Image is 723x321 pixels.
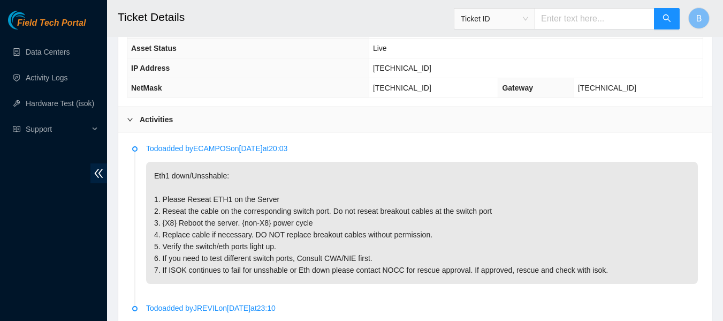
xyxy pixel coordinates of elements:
[146,302,698,314] p: Todo added by JREVIL on [DATE] at 23:10
[663,14,671,24] span: search
[127,116,133,123] span: right
[373,84,431,92] span: [TECHNICAL_ID]
[146,162,698,284] p: Eth1 down/Unsshable: 1. Please Reseat ETH1 on the Server 2. Reseat the cable on the corresponding...
[13,125,20,133] span: read
[131,84,162,92] span: NetMask
[578,84,636,92] span: [TECHNICAL_ID]
[8,11,54,29] img: Akamai Technologies
[373,44,387,53] span: Live
[17,18,86,28] span: Field Tech Portal
[118,107,712,132] div: Activities
[373,64,431,72] span: [TECHNICAL_ID]
[535,8,654,29] input: Enter text here...
[8,19,86,33] a: Akamai TechnologiesField Tech Portal
[26,99,94,108] a: Hardware Test (isok)
[90,163,107,183] span: double-left
[26,118,89,140] span: Support
[696,12,702,25] span: B
[131,64,170,72] span: IP Address
[131,44,177,53] span: Asset Status
[688,8,710,29] button: B
[654,8,680,29] button: search
[140,114,173,125] b: Activities
[26,48,70,56] a: Data Centers
[146,143,698,154] p: Todo added by ECAMPOS on [DATE] at 20:03
[461,11,528,27] span: Ticket ID
[26,73,68,82] a: Activity Logs
[502,84,533,92] span: Gateway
